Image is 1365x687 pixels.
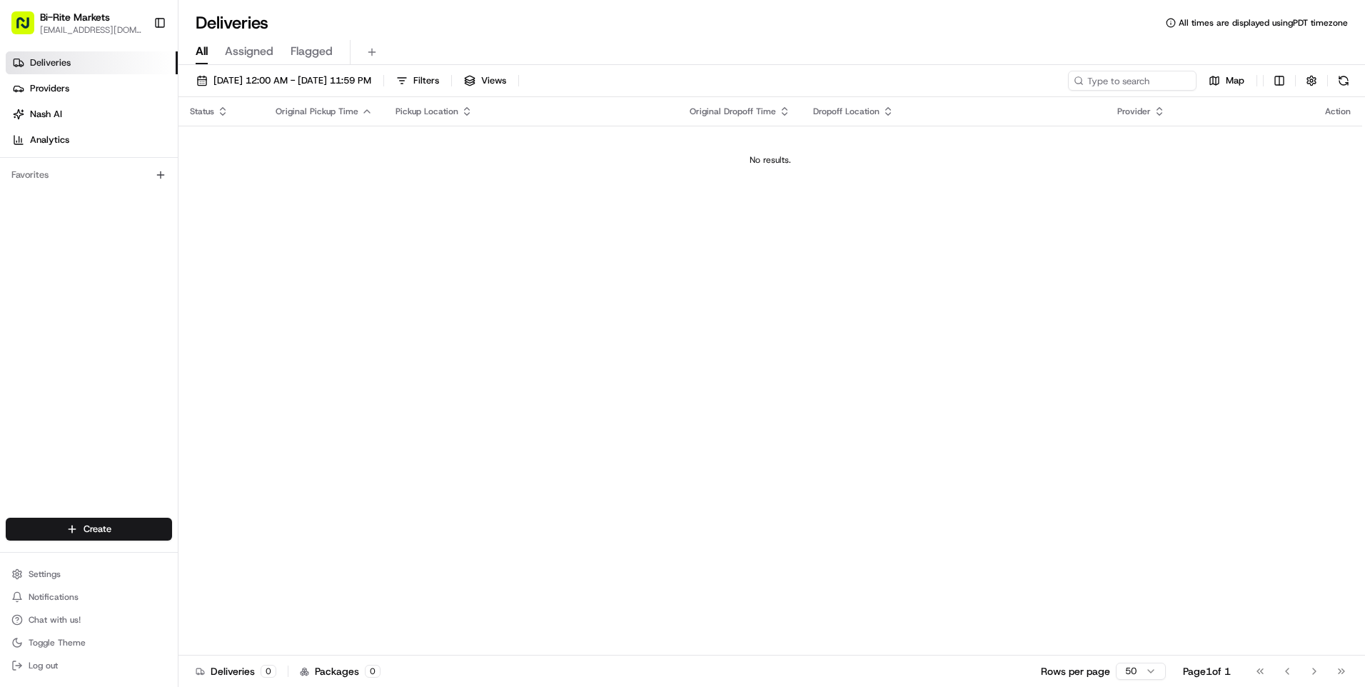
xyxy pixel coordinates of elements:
[30,82,69,95] span: Providers
[365,665,381,678] div: 0
[6,564,172,584] button: Settings
[30,108,62,121] span: Nash AI
[30,134,69,146] span: Analytics
[40,24,142,36] button: [EMAIL_ADDRESS][DOMAIN_NAME]
[6,633,172,653] button: Toggle Theme
[300,664,381,678] div: Packages
[6,656,172,676] button: Log out
[1179,17,1348,29] span: All times are displayed using PDT timezone
[6,51,178,74] a: Deliveries
[1183,664,1231,678] div: Page 1 of 1
[29,591,79,603] span: Notifications
[190,106,214,117] span: Status
[184,154,1356,166] div: No results.
[6,129,178,151] a: Analytics
[6,518,172,541] button: Create
[30,56,71,69] span: Deliveries
[390,71,445,91] button: Filters
[29,637,86,648] span: Toggle Theme
[690,106,776,117] span: Original Dropoff Time
[190,71,378,91] button: [DATE] 12:00 AM - [DATE] 11:59 PM
[1325,106,1351,117] div: Action
[1041,664,1110,678] p: Rows per page
[213,74,371,87] span: [DATE] 12:00 AM - [DATE] 11:59 PM
[396,106,458,117] span: Pickup Location
[6,587,172,607] button: Notifications
[458,71,513,91] button: Views
[84,523,111,536] span: Create
[291,43,333,60] span: Flagged
[196,11,268,34] h1: Deliveries
[6,164,172,186] div: Favorites
[481,74,506,87] span: Views
[196,664,276,678] div: Deliveries
[6,103,178,126] a: Nash AI
[1226,74,1244,87] span: Map
[6,77,178,100] a: Providers
[6,6,148,40] button: Bi-Rite Markets[EMAIL_ADDRESS][DOMAIN_NAME]
[1117,106,1151,117] span: Provider
[1068,71,1197,91] input: Type to search
[225,43,273,60] span: Assigned
[40,10,110,24] button: Bi-Rite Markets
[29,568,61,580] span: Settings
[6,610,172,630] button: Chat with us!
[413,74,439,87] span: Filters
[813,106,880,117] span: Dropoff Location
[261,665,276,678] div: 0
[196,43,208,60] span: All
[1202,71,1251,91] button: Map
[276,106,358,117] span: Original Pickup Time
[29,614,81,626] span: Chat with us!
[1334,71,1354,91] button: Refresh
[29,660,58,671] span: Log out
